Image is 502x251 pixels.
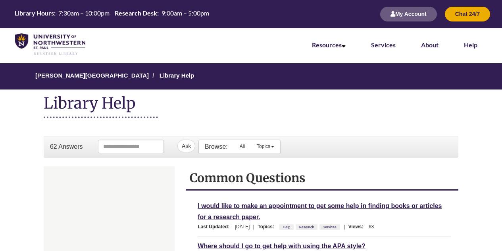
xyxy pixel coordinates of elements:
table: Hours Today [13,9,211,18]
span: [DATE] [235,224,250,230]
span: 63 [369,224,374,230]
th: Library Hours: [13,9,56,17]
a: [PERSON_NAME][GEOGRAPHIC_DATA] [35,72,149,79]
p: 62 Answers [50,142,83,151]
p: Browse: [205,142,228,151]
button: Ask [177,140,195,152]
span: | [251,224,256,230]
img: UNWSP Library Logo [15,33,85,56]
span: Topics: [258,224,278,230]
a: Help [282,223,292,232]
a: All [234,140,251,153]
a: Topics [251,140,280,153]
span: | [342,224,347,230]
a: Services [371,41,396,49]
ul: Topics: [279,224,342,230]
a: I would like to make an appointment to get some help in finding books or articles for a research ... [198,201,442,222]
a: Resources [312,41,346,49]
span: Views: [348,224,367,230]
button: My Account [380,7,437,21]
span: 9:00am – 5:00pm [162,9,209,17]
a: My Account [380,12,437,17]
span: Last Updated: [198,224,233,230]
a: Research [298,223,315,232]
a: Chat 24/7 [445,12,490,17]
a: Help [464,41,477,49]
th: Research Desk: [113,9,160,17]
button: Chat 24/7 [445,7,490,21]
h2: Common Questions [190,170,454,185]
span: 7:30am – 10:00pm [58,9,110,17]
a: Services [321,223,338,232]
a: Hours Today [13,9,211,19]
a: About [421,41,439,49]
a: Where should I go to get help with using the APA style? [198,241,365,251]
h1: Library Help [44,93,158,118]
a: Library Help [160,72,194,79]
